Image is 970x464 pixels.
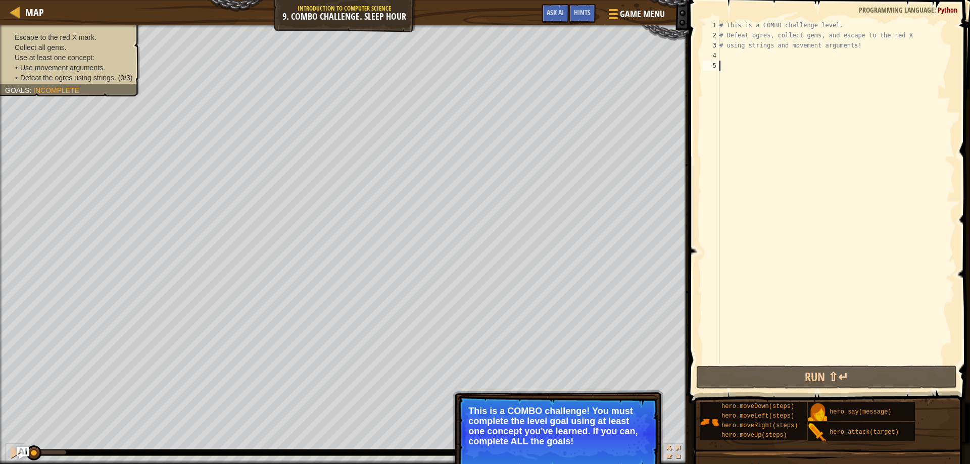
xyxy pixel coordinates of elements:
[808,403,827,422] img: portrait.png
[15,54,94,62] span: Use at least one concept:
[15,43,67,51] span: Collect all gems.
[15,73,132,83] li: Defeat the ogres using strings.
[20,64,105,72] span: Use movement arguments.
[703,61,719,71] div: 5
[17,447,29,459] button: Ask AI
[620,8,665,21] span: Game Menu
[15,74,18,82] i: •
[29,86,33,94] span: :
[721,413,794,420] span: hero.moveLeft(steps)
[934,5,938,15] span: :
[721,432,787,439] span: hero.moveUp(steps)
[15,33,96,41] span: Escape to the red X mark.
[601,4,671,28] button: Game Menu
[721,403,794,410] span: hero.moveDown(steps)
[703,20,719,30] div: 1
[20,74,133,82] span: Defeat the ogres using strings. (0/3)
[574,8,591,17] span: Hints
[5,42,132,53] li: Collect all gems.
[547,8,564,17] span: Ask AI
[20,6,44,19] a: Map
[5,443,25,464] button: Ctrl + P: Pause
[33,86,79,94] span: Incomplete
[703,50,719,61] div: 4
[808,423,827,442] img: portrait.png
[468,406,648,446] p: This is a COMBO challenge! You must complete the level goal using at least one concept you've lea...
[5,32,132,42] li: Escape to the red X mark.
[859,5,934,15] span: Programming language
[938,5,957,15] span: Python
[25,6,44,19] span: Map
[696,366,957,389] button: Run ⇧↵
[5,53,132,63] li: Use at least one concept:
[700,413,719,432] img: portrait.png
[15,64,18,72] i: •
[721,422,798,429] span: hero.moveRight(steps)
[5,86,29,94] span: Goals
[663,443,684,464] button: Toggle fullscreen
[830,408,891,416] span: hero.say(message)
[703,40,719,50] div: 3
[830,429,899,436] span: hero.attack(target)
[542,4,569,23] button: Ask AI
[15,63,132,73] li: Use movement arguments.
[703,30,719,40] div: 2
